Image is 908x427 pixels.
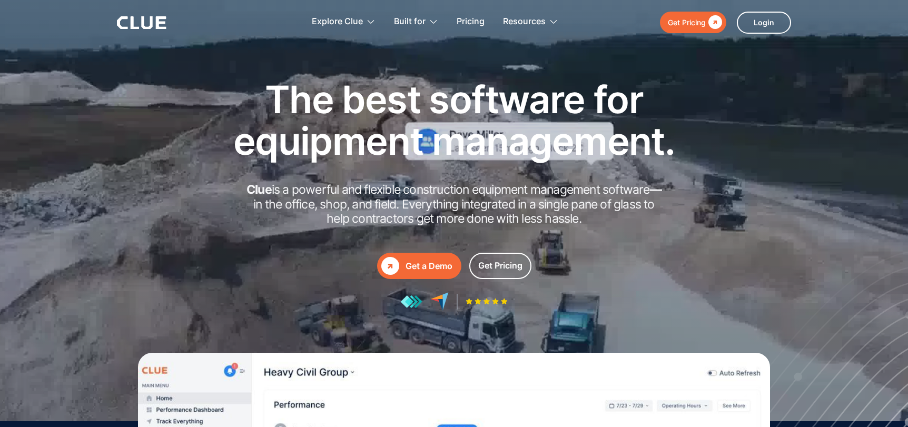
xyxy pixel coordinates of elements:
[466,298,508,305] img: Five-star rating icon
[243,183,665,226] h2: is a powerful and flexible construction equipment management software in the office, shop, and fi...
[377,253,461,279] a: Get a Demo
[312,5,376,38] div: Explore Clue
[430,292,449,311] img: reviews at capterra
[394,5,438,38] div: Built for
[246,182,272,197] strong: Clue
[312,5,363,38] div: Explore Clue
[737,12,791,34] a: Login
[660,12,726,33] a: Get Pricing
[478,259,522,272] div: Get Pricing
[650,182,662,197] strong: —
[503,5,558,38] div: Resources
[469,253,531,279] a: Get Pricing
[457,5,485,38] a: Pricing
[400,295,422,309] img: reviews at getapp
[394,5,426,38] div: Built for
[217,78,691,162] h1: The best software for equipment management.
[668,16,706,29] div: Get Pricing
[406,260,452,273] div: Get a Demo
[503,5,546,38] div: Resources
[706,16,722,29] div: 
[381,257,399,275] div: 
